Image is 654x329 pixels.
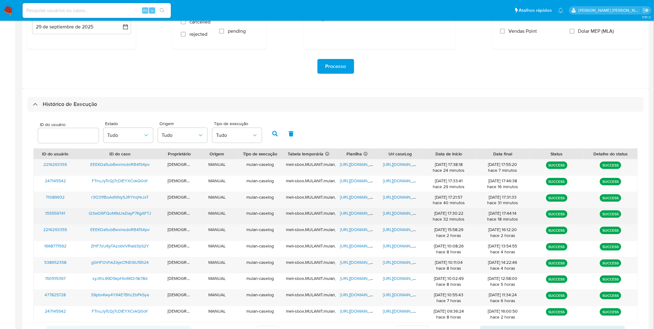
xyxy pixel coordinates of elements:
span: Alt [143,7,148,13]
a: Sair [643,7,649,14]
a: Notificações [558,8,563,13]
span: s [151,7,153,13]
button: search-icon [156,6,168,15]
input: Pesquise usuários ou casos... [23,6,171,15]
span: Atalhos rápidos [519,7,552,14]
span: 3.161.2 [642,15,651,19]
p: igor.silva@mercadolivre.com [579,7,641,13]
